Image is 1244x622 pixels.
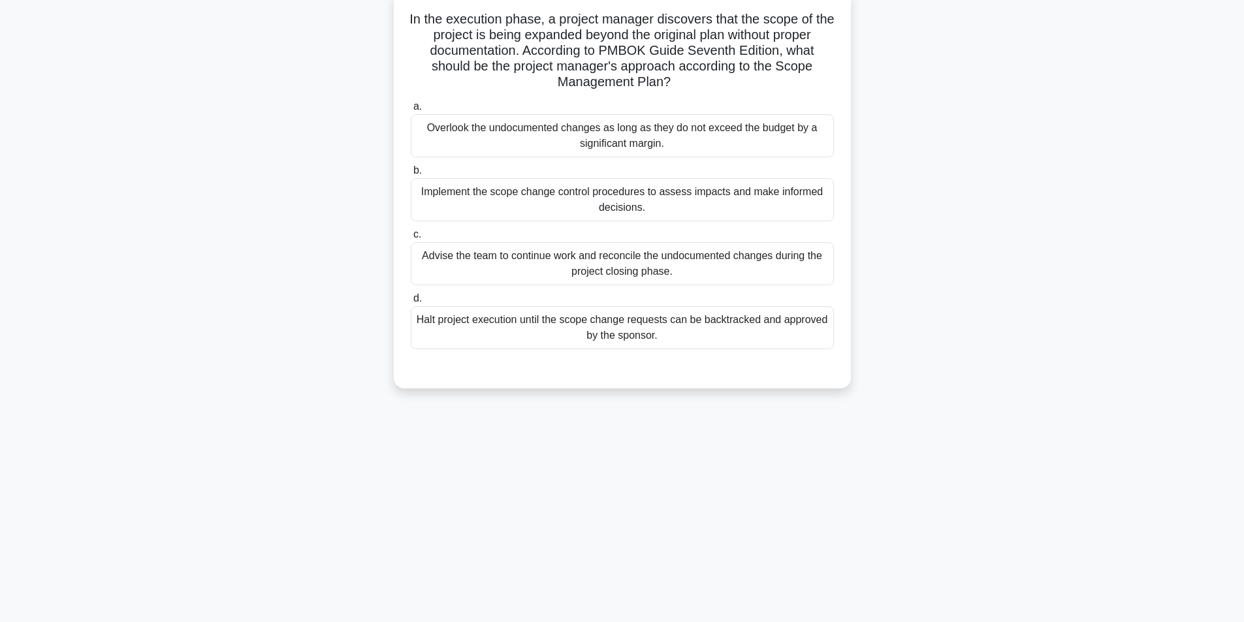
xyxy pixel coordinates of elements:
[413,228,421,240] span: c.
[411,114,834,157] div: Overlook the undocumented changes as long as they do not exceed the budget by a significant margin.
[413,292,422,303] span: d.
[411,306,834,349] div: Halt project execution until the scope change requests can be backtracked and approved by the spo...
[411,242,834,285] div: Advise the team to continue work and reconcile the undocumented changes during the project closin...
[411,178,834,221] div: Implement the scope change control procedures to assess impacts and make informed decisions.
[409,11,835,91] h5: In the execution phase, a project manager discovers that the scope of the project is being expand...
[413,101,422,112] span: a.
[413,164,422,176] span: b.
